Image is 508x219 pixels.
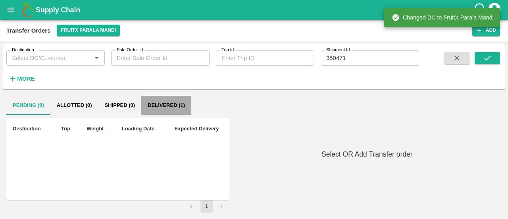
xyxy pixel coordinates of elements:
b: Expected Delivery [174,126,219,132]
b: Supply Chain [36,6,80,14]
a: Supply Chain [36,4,473,16]
nav: pagination navigation [184,200,229,213]
button: page 1 [200,200,213,213]
strong: More [17,76,35,82]
h6: Select OR Add Transfer order [233,149,502,160]
b: Destination [13,126,41,132]
button: More [6,72,37,85]
b: Loading Date [122,126,154,132]
input: Enter Shipment ID [321,50,419,66]
label: Trip Id [221,47,234,53]
img: logo [20,2,36,18]
button: Delivered (1) [141,96,191,115]
input: Select DC/Customer [9,53,89,63]
button: Shipped (0) [98,96,142,115]
input: Enter Trip ID [216,50,314,66]
b: Trip [61,126,70,132]
button: Allotted (0) [50,96,98,115]
button: Add [472,25,500,36]
div: Changed DC to FruitX Parala Mandi [392,10,494,25]
button: open drawer [2,1,20,19]
label: Shipment Id [326,47,350,53]
label: Destination [12,47,34,53]
div: Transfer Orders [6,25,50,36]
div: account of current user [487,2,502,18]
input: Enter Sale Order Id [111,50,210,66]
label: Sale Order Id [117,47,143,53]
button: Pending (0) [6,96,50,115]
b: Weight [87,126,104,132]
div: customer-support [473,3,487,17]
button: Open [92,53,102,63]
button: Select DC [57,25,120,36]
